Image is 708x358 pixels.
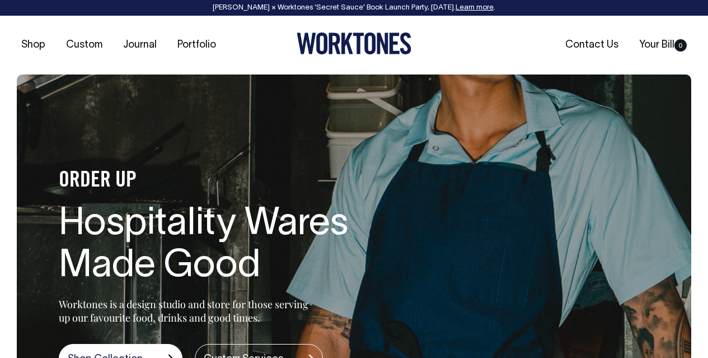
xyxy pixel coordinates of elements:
[635,36,691,54] a: Your Bill0
[561,36,623,54] a: Contact Us
[17,36,50,54] a: Shop
[173,36,221,54] a: Portfolio
[456,4,494,11] a: Learn more
[62,36,107,54] a: Custom
[11,4,697,12] div: [PERSON_NAME] × Worktones ‘Secret Sauce’ Book Launch Party, [DATE]. .
[674,39,687,52] span: 0
[59,204,417,288] h1: Hospitality Wares Made Good
[59,169,417,193] h4: ORDER UP
[59,297,313,324] p: Worktones is a design studio and store for those serving up our favourite food, drinks and good t...
[119,36,161,54] a: Journal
